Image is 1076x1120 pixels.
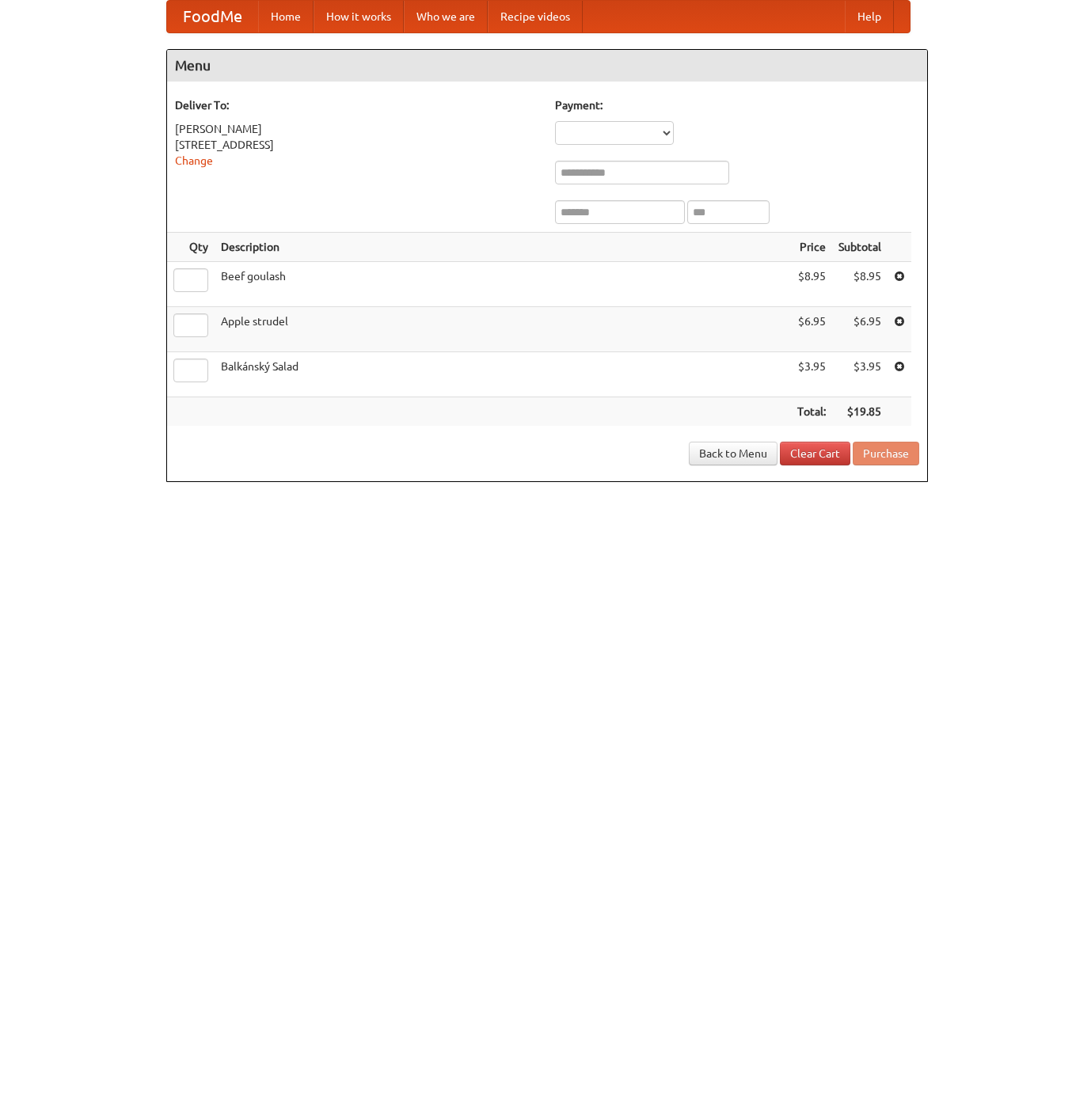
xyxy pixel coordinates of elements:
[175,97,539,113] h5: Deliver To:
[832,307,888,352] td: $6.95
[853,442,919,465] button: Purchase
[167,50,927,82] h4: Menu
[175,154,213,167] a: Change
[175,121,539,137] div: [PERSON_NAME]
[167,233,215,262] th: Qty
[404,1,488,32] a: Who we are
[832,397,888,427] th: $19.85
[689,442,778,465] a: Back to Menu
[845,1,894,32] a: Help
[832,233,888,262] th: Subtotal
[488,1,583,32] a: Recipe videos
[832,262,888,307] td: $8.95
[215,352,791,397] td: Balkánský Salad
[791,233,832,262] th: Price
[175,137,539,153] div: [STREET_ADDRESS]
[780,442,850,465] a: Clear Cart
[791,397,832,427] th: Total:
[258,1,314,32] a: Home
[215,233,791,262] th: Description
[791,352,832,397] td: $3.95
[314,1,404,32] a: How it works
[167,1,258,32] a: FoodMe
[791,307,832,352] td: $6.95
[555,97,919,113] h5: Payment:
[215,262,791,307] td: Beef goulash
[832,352,888,397] td: $3.95
[791,262,832,307] td: $8.95
[215,307,791,352] td: Apple strudel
